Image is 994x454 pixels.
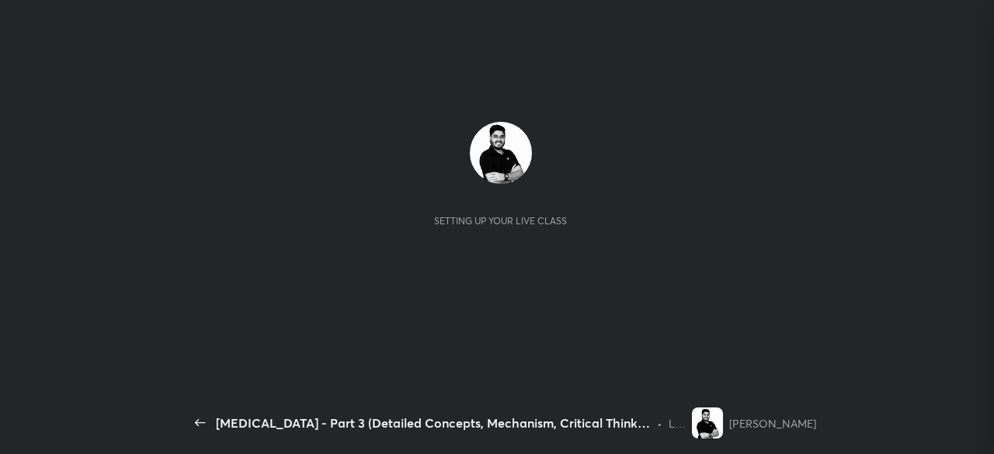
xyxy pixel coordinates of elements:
[470,122,532,184] img: ab04c598e4204a44b5a784646aaf9c50.jpg
[434,215,567,227] div: Setting up your live class
[657,415,662,431] div: •
[669,415,686,431] div: L3 of JEE 2026: Comprehensive Course on [MEDICAL_DATA] (Sat, Unsat and Aromatic)
[729,415,816,431] div: [PERSON_NAME]
[216,414,651,432] div: [MEDICAL_DATA] - Part 3 (Detailed Concepts, Mechanism, Critical Thinking and Illustartions)
[692,407,723,438] img: ab04c598e4204a44b5a784646aaf9c50.jpg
